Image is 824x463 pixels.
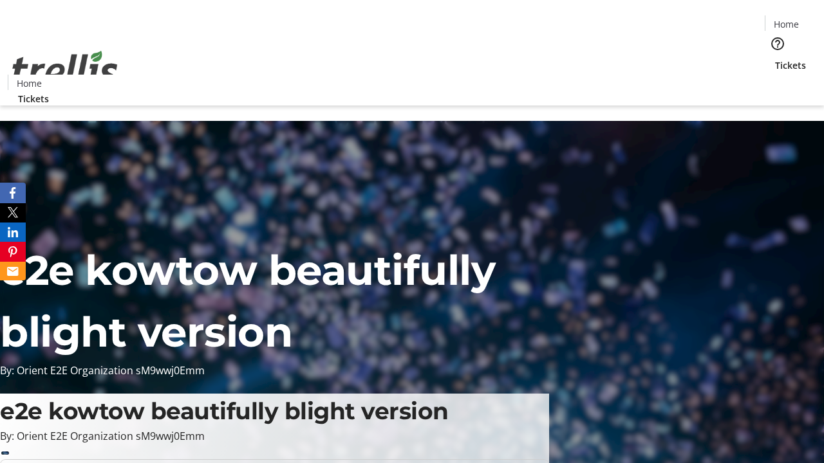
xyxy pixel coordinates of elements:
[17,77,42,90] span: Home
[774,17,799,31] span: Home
[775,59,806,72] span: Tickets
[765,72,791,98] button: Cart
[8,37,122,101] img: Orient E2E Organization sM9wwj0Emm's Logo
[765,17,807,31] a: Home
[8,77,50,90] a: Home
[18,92,49,105] span: Tickets
[765,31,791,57] button: Help
[8,92,59,105] a: Tickets
[765,59,816,72] a: Tickets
